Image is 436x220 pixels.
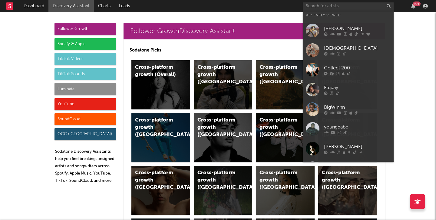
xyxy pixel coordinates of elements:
[55,148,116,185] p: Sodatone Discovery Assistants help you find breaking, unsigned artists and songwriters across Spo...
[256,60,315,109] a: Cross-platform growth ([GEOGRAPHIC_DATA])
[259,64,301,86] div: Cross-platform growth ([GEOGRAPHIC_DATA])
[303,40,394,60] a: [DEMOGRAPHIC_DATA]
[197,64,239,86] div: Cross-platform growth ([GEOGRAPHIC_DATA])
[194,113,253,162] a: Cross-platform growth ([GEOGRAPHIC_DATA])
[135,117,176,138] div: Cross-platform growth ([GEOGRAPHIC_DATA])
[303,119,394,139] a: youngdabo
[135,64,176,78] div: Cross-platform growth (Overall)
[259,169,301,191] div: Cross-platform growth ([GEOGRAPHIC_DATA])
[413,2,421,6] div: 99 +
[54,128,116,140] div: OCC ([GEOGRAPHIC_DATA])
[324,123,391,131] div: youngdabo
[197,169,239,191] div: Cross-platform growth ([GEOGRAPHIC_DATA])
[54,113,116,125] div: SoundCloud
[54,53,116,65] div: TikTok Videos
[306,12,391,19] div: Recently Viewed
[135,169,176,191] div: Cross-platform growth ([GEOGRAPHIC_DATA])
[54,83,116,95] div: Luminate
[324,45,391,52] div: [DEMOGRAPHIC_DATA]
[303,2,394,10] input: Search for artists
[303,158,394,178] a: [PERSON_NAME]
[324,25,391,32] div: [PERSON_NAME]
[303,80,394,99] a: Ftquay
[318,166,377,215] a: Cross-platform growth ([GEOGRAPHIC_DATA])
[303,99,394,119] a: BigWinnn
[194,166,253,215] a: Cross-platform growth ([GEOGRAPHIC_DATA])
[324,143,391,150] div: [PERSON_NAME]
[256,166,315,215] a: Cross-platform growth ([GEOGRAPHIC_DATA])
[324,84,391,91] div: Ftquay
[259,117,301,138] div: Cross-platform growth ([GEOGRAPHIC_DATA]/GSA)
[130,47,379,54] p: Sodatone Picks
[322,169,363,191] div: Cross-platform growth ([GEOGRAPHIC_DATA])
[124,23,385,39] a: Follower GrowthDiscovery Assistant
[54,38,116,50] div: Spotify & Apple
[411,4,415,8] button: 99+
[324,104,391,111] div: BigWinnn
[131,60,190,109] a: Cross-platform growth (Overall)
[256,113,315,162] a: Cross-platform growth ([GEOGRAPHIC_DATA]/GSA)
[54,68,116,80] div: TikTok Sounds
[54,23,116,35] div: Follower Growth
[131,166,190,215] a: Cross-platform growth ([GEOGRAPHIC_DATA])
[303,21,394,40] a: [PERSON_NAME]
[197,117,239,138] div: Cross-platform growth ([GEOGRAPHIC_DATA])
[303,60,394,80] a: Collect 200
[54,98,116,110] div: YouTube
[324,64,391,72] div: Collect 200
[194,60,253,109] a: Cross-platform growth ([GEOGRAPHIC_DATA])
[303,139,394,158] a: [PERSON_NAME]
[131,113,190,162] a: Cross-platform growth ([GEOGRAPHIC_DATA])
